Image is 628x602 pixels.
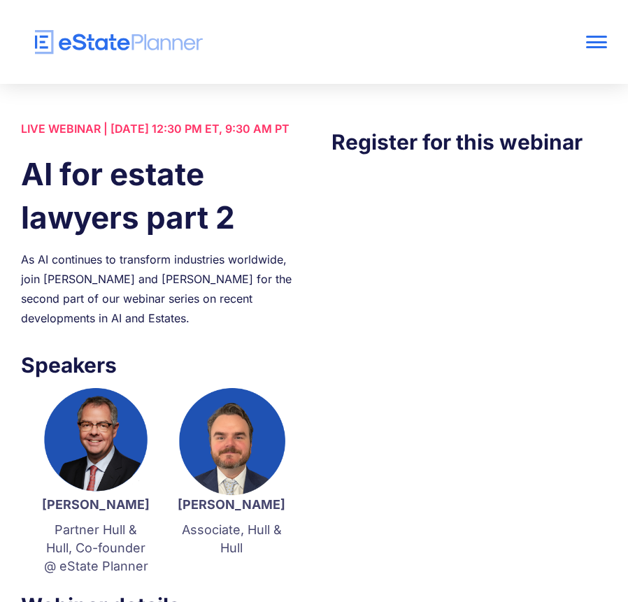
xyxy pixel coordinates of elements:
h3: Speakers [21,349,297,381]
p: Partner Hull & Hull, Co-founder @ eState Planner [42,521,150,575]
a: home [21,30,490,55]
iframe: Form 0 [331,186,607,596]
strong: [PERSON_NAME] [42,497,150,512]
div: LIVE WEBINAR | [DATE] 12:30 PM ET, 9:30 AM PT [21,119,297,138]
h1: AI for estate lawyers part 2 [21,152,297,239]
h3: Register for this webinar [331,126,607,158]
p: Associate, Hull & Hull [178,521,285,557]
div: As AI continues to transform industries worldwide, join [PERSON_NAME] and [PERSON_NAME] for the s... [21,250,297,328]
strong: [PERSON_NAME] [178,497,285,512]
